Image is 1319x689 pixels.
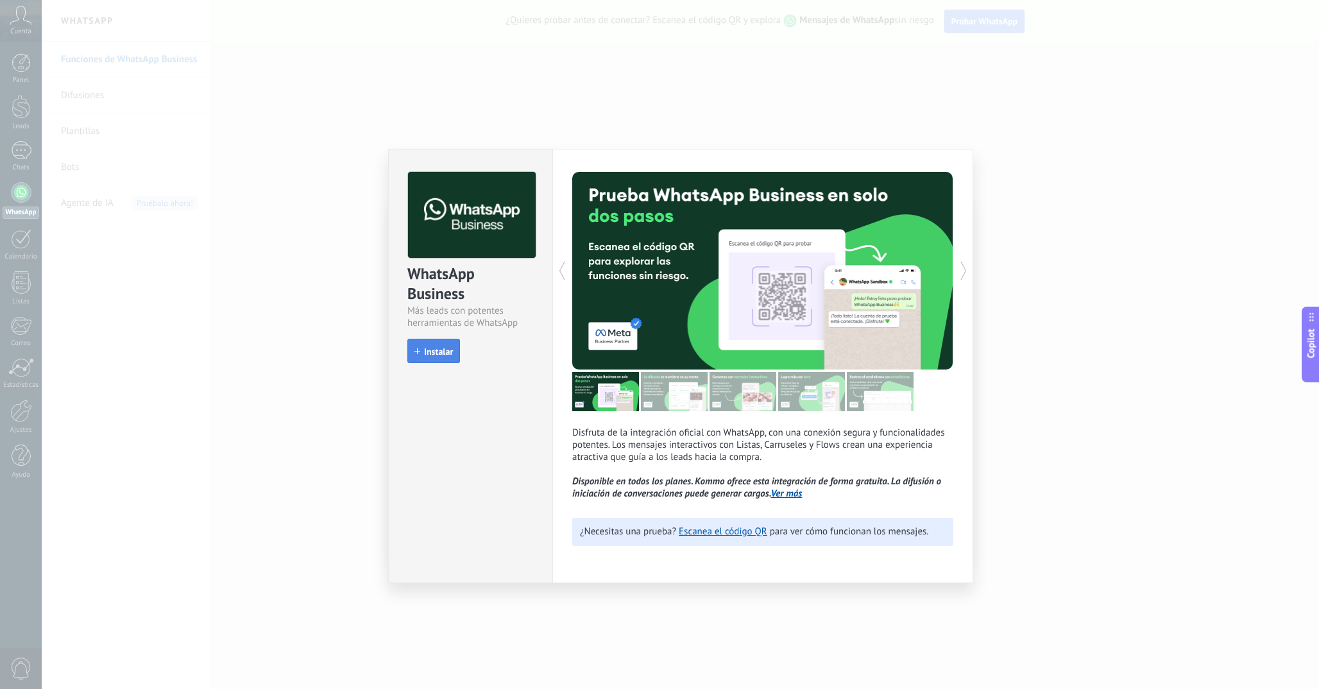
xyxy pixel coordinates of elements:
img: tour_image_cc377002d0016b7ebaeb4dbe65cb2175.png [847,372,914,411]
span: ¿Necesitas una prueba? [580,525,676,538]
img: tour_image_7a4924cebc22ed9e3259523e50fe4fd6.png [572,372,639,411]
img: tour_image_62c9952fc9cf984da8d1d2aa2c453724.png [778,372,845,411]
div: WhatsApp Business [407,264,534,305]
img: tour_image_1009fe39f4f058b759f0df5a2b7f6f06.png [710,372,776,411]
a: Escanea el código QR [679,525,767,538]
img: tour_image_cc27419dad425b0ae96c2716632553fa.png [641,372,708,411]
p: Disfruta de la integración oficial con WhatsApp, con una conexión segura y funcionalidades potent... [572,427,953,500]
i: Disponible en todos los planes. Kommo ofrece esta integración de forma gratuita. La difusión o in... [572,475,941,500]
img: logo_main.png [408,172,536,259]
span: Copilot [1305,329,1318,359]
span: para ver cómo funcionan los mensajes. [770,525,929,538]
a: Ver más [771,488,803,500]
button: Instalar [407,339,460,363]
div: Más leads con potentes herramientas de WhatsApp [407,305,534,329]
span: Instalar [424,347,453,356]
